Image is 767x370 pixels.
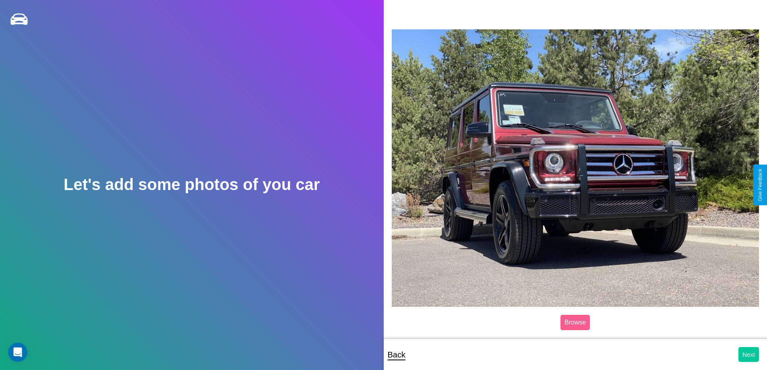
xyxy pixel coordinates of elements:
[757,169,763,201] div: Give Feedback
[64,176,320,194] h2: Let's add some photos of you car
[8,343,27,362] iframe: Intercom live chat
[388,347,405,362] p: Back
[560,315,590,330] label: Browse
[738,347,759,362] button: Next
[392,29,759,306] img: posted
